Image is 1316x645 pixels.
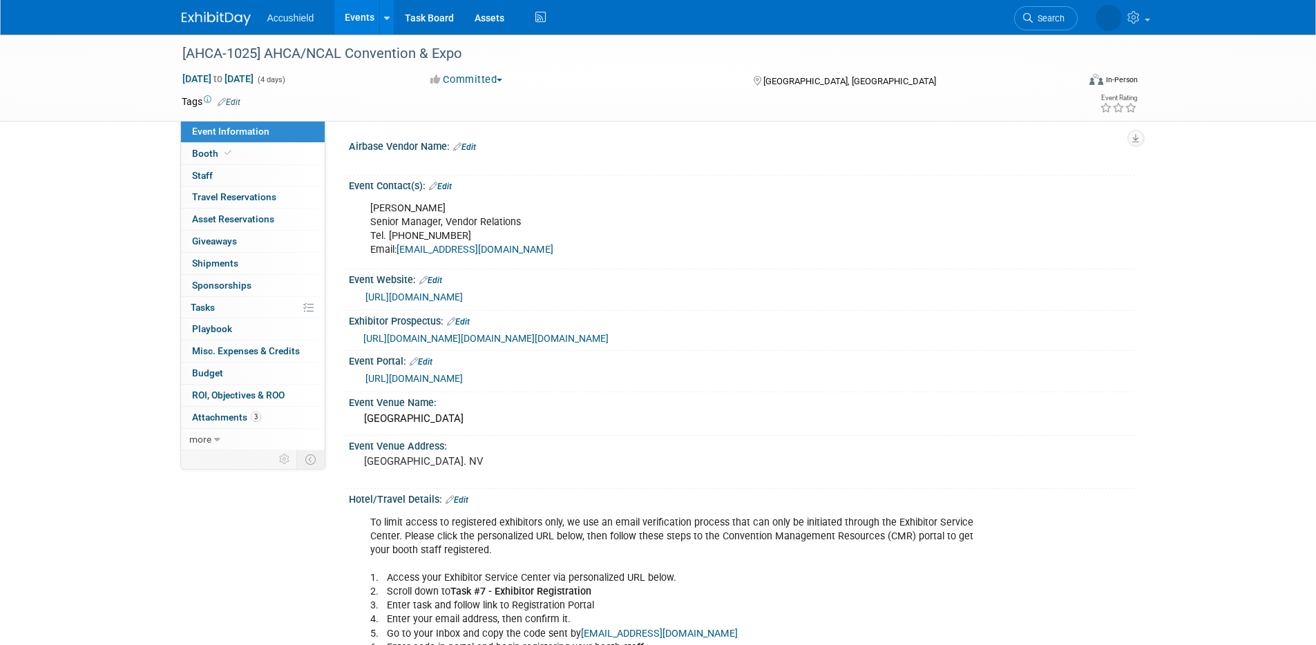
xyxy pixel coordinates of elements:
[192,323,232,334] span: Playbook
[419,276,442,285] a: Edit
[446,495,468,505] a: Edit
[410,357,432,367] a: Edit
[397,244,553,256] a: [EMAIL_ADDRESS][DOMAIN_NAME]
[225,149,231,157] i: Booth reservation complete
[251,412,261,422] span: 3
[450,586,591,597] b: Task #7 - Exhibitor Registration
[181,275,325,296] a: Sponsorships
[192,126,269,137] span: Event Information
[181,340,325,362] a: Misc. Expenses & Credits
[181,297,325,318] a: Tasks
[192,412,261,423] span: Attachments
[763,76,936,86] span: [GEOGRAPHIC_DATA], [GEOGRAPHIC_DATA]
[191,302,215,313] span: Tasks
[363,333,609,344] a: [URL][DOMAIN_NAME][DOMAIN_NAME][DOMAIN_NAME]
[181,186,325,208] a: Travel Reservations
[182,12,251,26] img: ExhibitDay
[1105,75,1138,85] div: In-Person
[429,182,452,191] a: Edit
[996,72,1138,93] div: Event Format
[349,311,1135,329] div: Exhibitor Prospectus:
[182,95,240,108] td: Tags
[181,231,325,252] a: Giveaways
[267,12,314,23] span: Accushield
[361,195,983,264] div: [PERSON_NAME] Senior Manager, Vendor Relations Tel. [PHONE_NUMBER] Email:
[1014,6,1078,30] a: Search
[178,41,1057,66] div: [AHCA-1025] AHCA/NCAL Convention & Expo
[1096,5,1122,31] img: Jason Laiche
[359,408,1125,430] div: [GEOGRAPHIC_DATA]
[192,191,276,202] span: Travel Reservations
[349,489,1135,507] div: Hotel/Travel Details:
[192,170,213,181] span: Staff
[192,389,285,401] span: ROI, Objectives & ROO
[181,363,325,384] a: Budget
[349,269,1135,287] div: Event Website:
[192,258,238,269] span: Shipments
[365,291,463,302] a: [URL][DOMAIN_NAME]
[181,165,325,186] a: Staff
[192,280,251,291] span: Sponsorships
[349,392,1135,410] div: Event Venue Name:
[181,407,325,428] a: Attachments3
[349,436,1135,453] div: Event Venue Address:
[365,373,463,384] a: [URL][DOMAIN_NAME]
[349,351,1135,369] div: Event Portal:
[182,73,254,85] span: [DATE] [DATE]
[192,367,223,378] span: Budget
[1089,74,1103,85] img: Format-Inperson.png
[192,235,237,247] span: Giveaways
[192,345,300,356] span: Misc. Expenses & Credits
[453,142,476,152] a: Edit
[349,136,1135,154] div: Airbase Vendor Name:
[447,317,470,327] a: Edit
[181,253,325,274] a: Shipments
[181,121,325,142] a: Event Information
[273,450,297,468] td: Personalize Event Tab Strip
[581,628,738,639] a: [EMAIL_ADDRESS][DOMAIN_NAME]
[256,75,285,84] span: (4 days)
[364,455,661,468] pre: [GEOGRAPHIC_DATA]. NV
[181,143,325,164] a: Booth
[296,450,325,468] td: Toggle Event Tabs
[181,429,325,450] a: more
[181,318,325,340] a: Playbook
[211,73,225,84] span: to
[426,73,508,87] button: Committed
[1100,95,1137,102] div: Event Rating
[192,148,234,159] span: Booth
[192,213,274,224] span: Asset Reservations
[189,434,211,445] span: more
[349,175,1135,193] div: Event Contact(s):
[218,97,240,107] a: Edit
[1033,13,1065,23] span: Search
[181,209,325,230] a: Asset Reservations
[181,385,325,406] a: ROI, Objectives & ROO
